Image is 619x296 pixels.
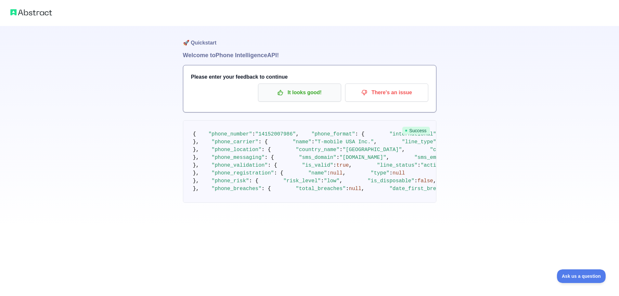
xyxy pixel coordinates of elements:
[311,139,315,145] span: :
[340,155,386,161] span: "[DOMAIN_NAME]"
[212,170,274,176] span: "phone_registration"
[333,162,337,168] span: :
[374,139,377,145] span: ,
[340,147,343,153] span: :
[418,162,421,168] span: :
[249,178,258,184] span: : {
[346,186,349,192] span: :
[212,162,268,168] span: "phone_validation"
[263,87,336,98] p: It looks good!
[327,170,330,176] span: :
[296,131,299,137] span: ,
[393,170,405,176] span: null
[212,139,258,145] span: "phone_carrier"
[361,186,365,192] span: ,
[389,131,436,137] span: "international"
[299,155,336,161] span: "sms_domain"
[350,87,423,98] p: There's an issue
[349,186,361,192] span: null
[183,51,436,60] h1: Welcome to Phone Intelligence API!
[386,155,390,161] span: ,
[209,131,252,137] span: "phone_number"
[389,170,393,176] span: :
[283,178,321,184] span: "risk_level"
[430,147,473,153] span: "country_code"
[433,178,436,184] span: ,
[377,162,418,168] span: "line_status"
[342,147,402,153] span: "[GEOGRAPHIC_DATA]"
[324,178,340,184] span: "low"
[315,139,374,145] span: "T-mobile USA Inc."
[264,155,274,161] span: : {
[191,73,428,81] h3: Please enter your feedback to continue
[402,147,405,153] span: ,
[342,170,346,176] span: ,
[258,139,268,145] span: : {
[10,8,52,17] img: Abstract logo
[255,131,296,137] span: "14152007986"
[414,155,449,161] span: "sms_email"
[183,26,436,51] h1: 🚀 Quickstart
[418,178,433,184] span: false
[389,186,455,192] span: "date_first_breached"
[371,170,390,176] span: "type"
[212,186,262,192] span: "phone_breaches"
[336,162,349,168] span: true
[308,170,327,176] span: "name"
[345,84,428,102] button: There's an issue
[340,178,343,184] span: ,
[311,131,355,137] span: "phone_format"
[402,127,430,135] span: Success
[262,186,271,192] span: : {
[193,131,196,137] span: {
[557,269,606,283] iframe: Toggle Customer Support
[368,178,414,184] span: "is_disposable"
[212,178,249,184] span: "phone_risk"
[212,147,262,153] span: "phone_location"
[296,186,346,192] span: "total_breaches"
[414,178,418,184] span: :
[258,84,341,102] button: It looks good!
[252,131,255,137] span: :
[296,147,339,153] span: "country_name"
[355,131,365,137] span: : {
[268,162,277,168] span: : {
[212,155,264,161] span: "phone_messaging"
[330,170,342,176] span: null
[262,147,271,153] span: : {
[274,170,283,176] span: : {
[420,162,445,168] span: "active"
[302,162,333,168] span: "is_valid"
[402,139,436,145] span: "line_type"
[336,155,340,161] span: :
[349,162,352,168] span: ,
[321,178,324,184] span: :
[293,139,312,145] span: "name"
